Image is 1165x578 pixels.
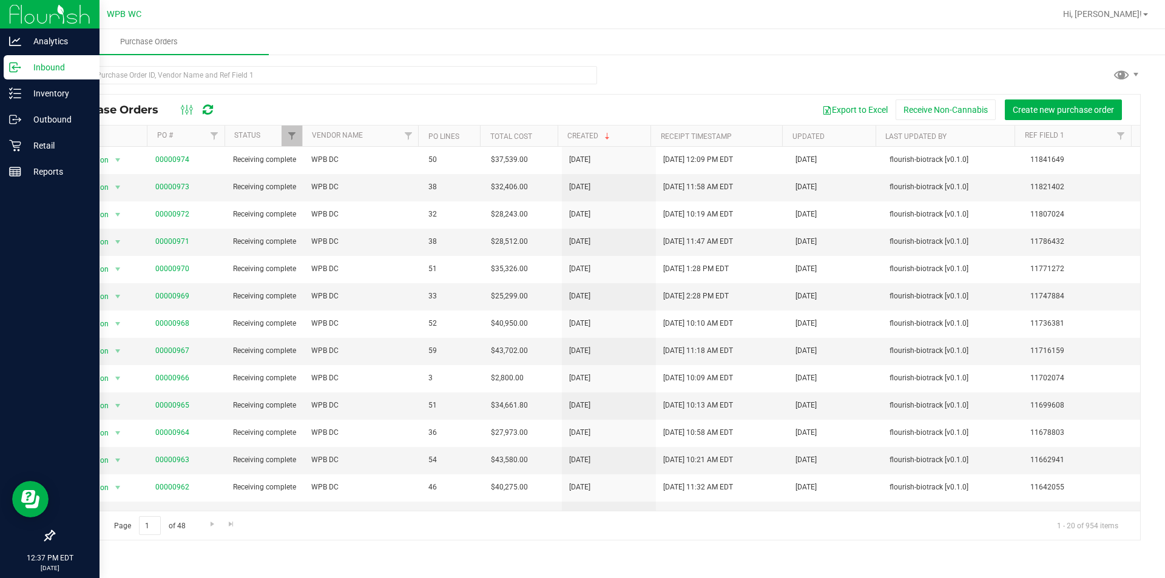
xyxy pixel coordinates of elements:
[890,318,1016,329] span: flourish-biotrack [v0.1.0]
[29,29,269,55] a: Purchase Orders
[1030,209,1133,220] span: 11807024
[491,236,528,247] span: $28,512.00
[110,179,125,196] span: select
[890,236,1016,247] span: flourish-biotrack [v0.1.0]
[9,166,21,178] inline-svg: Reports
[233,154,297,166] span: Receiving complete
[104,36,194,47] span: Purchase Orders
[1030,154,1133,166] span: 11841649
[663,454,733,466] span: [DATE] 10:21 AM EDT
[311,345,414,357] span: WPB DC
[890,209,1016,220] span: flourish-biotrack [v0.1.0]
[569,345,590,357] span: [DATE]
[155,374,189,382] a: 00000966
[896,99,996,120] button: Receive Non-Cannabis
[663,209,733,220] span: [DATE] 10:19 AM EDT
[12,481,49,517] iframe: Resource center
[155,155,189,164] a: 00000974
[663,482,733,493] span: [DATE] 11:32 AM EDT
[282,126,302,146] a: Filter
[155,319,189,328] a: 00000968
[569,154,590,166] span: [DATE]
[155,401,189,409] a: 00000965
[569,318,590,329] span: [DATE]
[1030,291,1133,302] span: 11747884
[21,164,94,179] p: Reports
[491,263,528,275] span: $35,326.00
[155,264,189,273] a: 00000970
[569,509,590,520] span: [DATE]
[661,132,732,141] a: Receipt Timestamp
[233,427,297,439] span: Receiving complete
[1030,400,1133,411] span: 11699608
[428,181,476,193] span: 38
[795,291,817,302] span: [DATE]
[795,509,817,520] span: [DATE]
[663,427,733,439] span: [DATE] 10:58 AM EDT
[233,400,297,411] span: Receiving complete
[1030,318,1133,329] span: 11736381
[110,452,125,469] span: select
[234,131,260,139] a: Status
[663,509,733,520] span: [DATE] 10:24 AM EDT
[491,345,528,357] span: $43,702.00
[428,154,476,166] span: 50
[1030,454,1133,466] span: 11662941
[233,345,297,357] span: Receiving complete
[312,131,363,139] a: Vendor Name
[311,154,414,166] span: WPB DC
[569,236,590,247] span: [DATE]
[428,345,476,357] span: 59
[223,516,240,533] a: Go to the last page
[569,181,590,193] span: [DATE]
[663,318,733,329] span: [DATE] 10:10 AM EDT
[663,372,733,384] span: [DATE] 10:09 AM EDT
[890,263,1016,275] span: flourish-biotrack [v0.1.0]
[795,154,817,166] span: [DATE]
[1030,372,1133,384] span: 11702074
[663,181,733,193] span: [DATE] 11:58 AM EDT
[233,263,297,275] span: Receiving complete
[567,132,612,140] a: Created
[428,291,476,302] span: 33
[21,112,94,127] p: Outbound
[569,209,590,220] span: [DATE]
[428,454,476,466] span: 54
[795,454,817,466] span: [DATE]
[155,183,189,191] a: 00000973
[428,263,476,275] span: 51
[1063,9,1142,19] span: Hi, [PERSON_NAME]!
[428,318,476,329] span: 52
[311,454,414,466] span: WPB DC
[663,400,733,411] span: [DATE] 10:13 AM EDT
[311,400,414,411] span: WPB DC
[795,427,817,439] span: [DATE]
[428,236,476,247] span: 38
[110,397,125,414] span: select
[890,181,1016,193] span: flourish-biotrack [v0.1.0]
[663,263,729,275] span: [DATE] 1:28 PM EDT
[233,236,297,247] span: Receiving complete
[155,428,189,437] a: 00000964
[5,553,94,563] p: 12:37 PM EDT
[1030,263,1133,275] span: 11771272
[795,209,817,220] span: [DATE]
[1005,99,1122,120] button: Create new purchase order
[104,516,195,535] span: Page of 48
[890,154,1016,166] span: flourish-biotrack [v0.1.0]
[428,400,476,411] span: 51
[491,209,528,220] span: $28,243.00
[795,400,817,411] span: [DATE]
[795,236,817,247] span: [DATE]
[491,181,528,193] span: $32,406.00
[311,427,414,439] span: WPB DC
[1025,131,1064,139] a: Ref Field 1
[110,315,125,332] span: select
[491,482,528,493] span: $40,275.00
[491,372,524,384] span: $2,800.00
[428,482,476,493] span: 46
[792,132,825,141] a: Updated
[491,509,528,520] span: $35,669.00
[157,131,173,139] a: PO #
[795,482,817,493] span: [DATE]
